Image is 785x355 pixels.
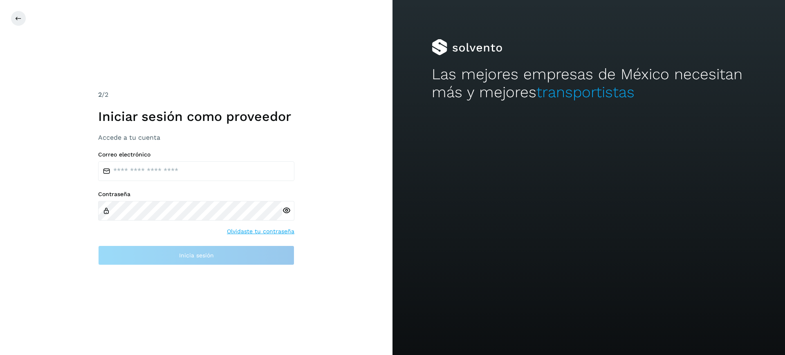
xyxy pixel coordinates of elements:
button: Inicia sesión [98,246,294,265]
label: Correo electrónico [98,151,294,158]
span: transportistas [536,83,635,101]
span: 2 [98,91,102,98]
span: Inicia sesión [179,252,214,258]
label: Contraseña [98,191,294,198]
h3: Accede a tu cuenta [98,134,294,141]
h1: Iniciar sesión como proveedor [98,109,294,124]
div: /2 [98,90,294,100]
a: Olvidaste tu contraseña [227,227,294,236]
h2: Las mejores empresas de México necesitan más y mejores [432,65,746,102]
